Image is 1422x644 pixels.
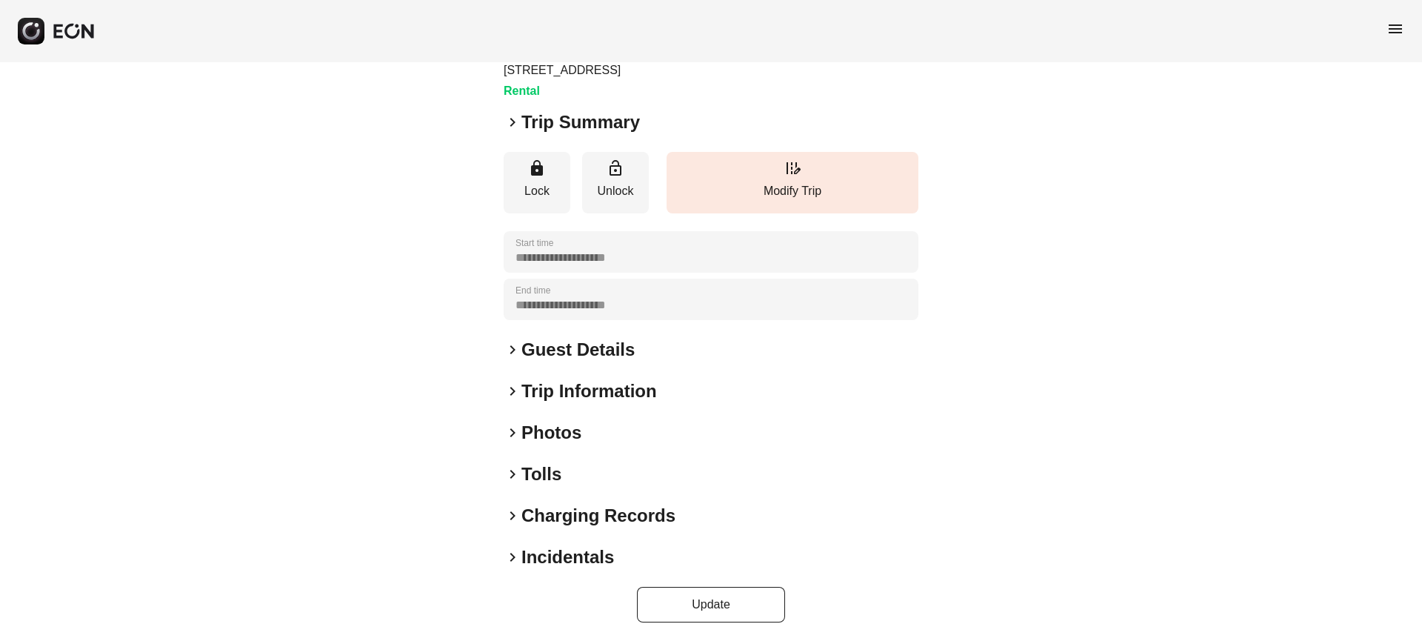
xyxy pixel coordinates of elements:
span: keyboard_arrow_right [504,465,521,483]
button: Lock [504,152,570,213]
span: lock [528,159,546,177]
span: keyboard_arrow_right [504,424,521,442]
span: menu [1386,20,1404,38]
span: lock_open [607,159,624,177]
span: edit_road [784,159,801,177]
span: keyboard_arrow_right [504,113,521,131]
span: keyboard_arrow_right [504,341,521,359]
h3: Rental [504,82,621,100]
h2: Trip Information [521,379,657,403]
p: [STREET_ADDRESS] [504,62,621,79]
h2: Guest Details [521,338,635,362]
p: Unlock [590,182,641,200]
button: Unlock [582,152,649,213]
span: keyboard_arrow_right [504,382,521,400]
span: keyboard_arrow_right [504,507,521,525]
p: Modify Trip [674,182,911,200]
h2: Tolls [521,462,561,486]
p: Lock [511,182,563,200]
h2: Trip Summary [521,110,640,134]
h2: Photos [521,421,581,445]
span: keyboard_arrow_right [504,548,521,566]
h2: Incidentals [521,545,614,569]
h2: Charging Records [521,504,675,528]
button: Modify Trip [667,152,918,213]
button: Update [637,587,785,623]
